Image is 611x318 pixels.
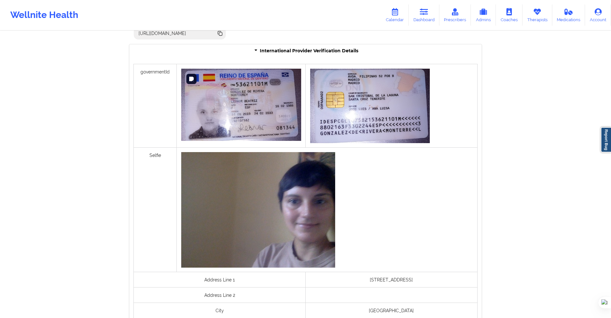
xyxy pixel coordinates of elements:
img: 5c19124f-db64-4cd4-935e-1f216686d999_LeonorGonzalez_de_Rivera_selfie_1760099438920.jpg [181,152,335,268]
img: 2eff439a-0260-490d-9c33-e921e95a2812_7c56e516-c202-476a-9a8a-386856324417DNI_2.png [310,69,430,143]
div: Address Line 1 [134,272,306,288]
div: [STREET_ADDRESS] [306,272,478,288]
div: International Provider Verification Details [129,44,482,57]
div: Selfie [134,148,177,272]
a: Dashboard [409,4,439,26]
div: governmentId [134,64,177,148]
a: Coaches [496,4,522,26]
a: Medications [552,4,585,26]
a: Account [585,4,611,26]
div: [URL][DOMAIN_NAME] [136,30,189,37]
div: Address Line 2 [134,288,306,303]
a: Report Bug [601,127,611,152]
a: Calendar [381,4,409,26]
a: Admins [471,4,496,26]
img: c856dc9d-9225-482d-89d9-0c9b13203c36_4e84c512-13b3-4eee-8e51-4d9ffdf91130DNI_1.png [181,69,301,141]
a: Therapists [522,4,552,26]
a: Prescribers [439,4,471,26]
